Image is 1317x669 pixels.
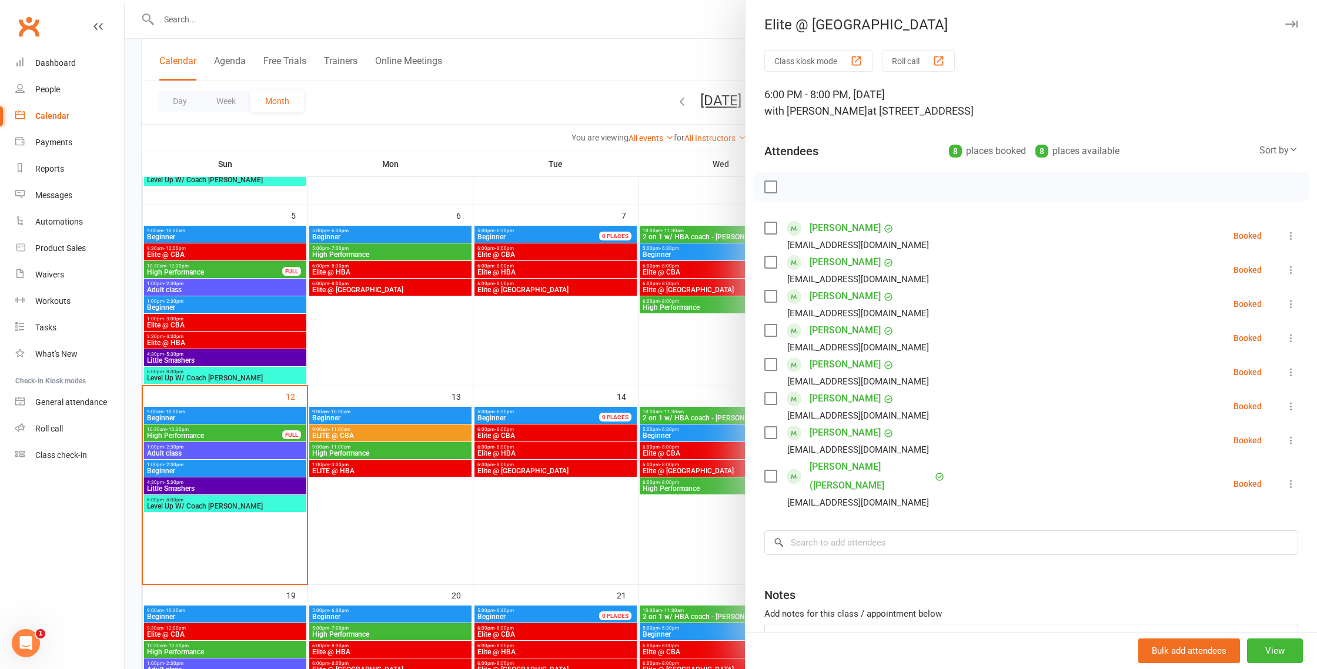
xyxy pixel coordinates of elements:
[810,321,881,340] a: [PERSON_NAME]
[1234,480,1262,488] div: Booked
[810,287,881,306] a: [PERSON_NAME]
[15,129,124,156] a: Payments
[810,423,881,442] a: [PERSON_NAME]
[35,138,72,147] div: Payments
[35,397,107,407] div: General attendance
[810,457,932,495] a: [PERSON_NAME] ([PERSON_NAME]
[764,143,818,159] div: Attendees
[1138,638,1240,663] button: Bulk add attendees
[764,530,1298,555] input: Search to add attendees
[14,12,44,41] a: Clubworx
[1234,334,1262,342] div: Booked
[1234,300,1262,308] div: Booked
[746,16,1317,33] div: Elite @ [GEOGRAPHIC_DATA]
[787,306,929,321] div: [EMAIL_ADDRESS][DOMAIN_NAME]
[15,235,124,262] a: Product Sales
[764,587,795,603] div: Notes
[35,190,72,200] div: Messages
[35,58,76,68] div: Dashboard
[15,156,124,182] a: Reports
[36,629,45,638] span: 1
[949,145,962,158] div: 8
[35,217,83,226] div: Automations
[810,253,881,272] a: [PERSON_NAME]
[15,389,124,416] a: General attendance kiosk mode
[35,164,64,173] div: Reports
[1259,143,1298,158] div: Sort by
[882,50,955,72] button: Roll call
[15,341,124,367] a: What's New
[810,219,881,238] a: [PERSON_NAME]
[764,50,873,72] button: Class kiosk mode
[787,340,929,355] div: [EMAIL_ADDRESS][DOMAIN_NAME]
[15,442,124,469] a: Class kiosk mode
[867,105,974,117] span: at [STREET_ADDRESS]
[15,209,124,235] a: Automations
[764,86,1298,119] div: 6:00 PM - 8:00 PM, [DATE]
[15,50,124,76] a: Dashboard
[35,296,71,306] div: Workouts
[810,355,881,374] a: [PERSON_NAME]
[35,243,86,253] div: Product Sales
[35,424,63,433] div: Roll call
[35,85,60,94] div: People
[35,270,64,279] div: Waivers
[787,408,929,423] div: [EMAIL_ADDRESS][DOMAIN_NAME]
[35,323,56,332] div: Tasks
[810,389,881,408] a: [PERSON_NAME]
[787,374,929,389] div: [EMAIL_ADDRESS][DOMAIN_NAME]
[1247,638,1303,663] button: View
[1234,402,1262,410] div: Booked
[1035,143,1119,159] div: places available
[1234,368,1262,376] div: Booked
[764,105,867,117] span: with [PERSON_NAME]
[35,450,87,460] div: Class check-in
[787,238,929,253] div: [EMAIL_ADDRESS][DOMAIN_NAME]
[1035,145,1048,158] div: 8
[35,349,78,359] div: What's New
[15,103,124,129] a: Calendar
[1234,266,1262,274] div: Booked
[949,143,1026,159] div: places booked
[787,442,929,457] div: [EMAIL_ADDRESS][DOMAIN_NAME]
[1234,436,1262,444] div: Booked
[787,495,929,510] div: [EMAIL_ADDRESS][DOMAIN_NAME]
[15,416,124,442] a: Roll call
[1234,232,1262,240] div: Booked
[764,607,1298,621] div: Add notes for this class / appointment below
[15,288,124,315] a: Workouts
[15,76,124,103] a: People
[15,315,124,341] a: Tasks
[15,262,124,288] a: Waivers
[15,182,124,209] a: Messages
[35,111,69,121] div: Calendar
[787,272,929,287] div: [EMAIL_ADDRESS][DOMAIN_NAME]
[12,629,40,657] iframe: Intercom live chat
